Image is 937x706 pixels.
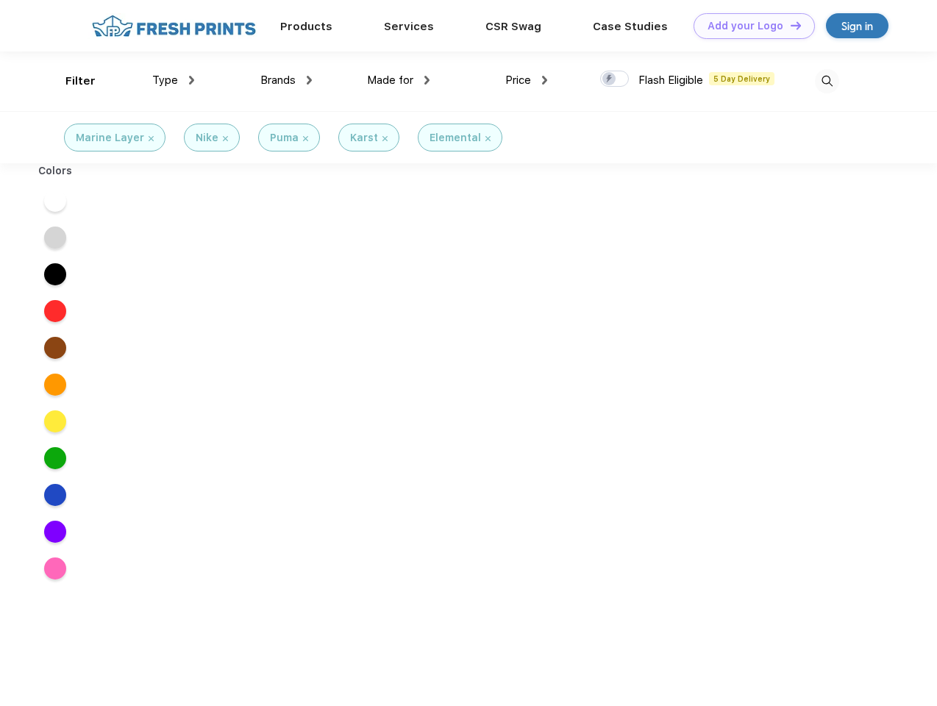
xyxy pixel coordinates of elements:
[303,136,308,141] img: filter_cancel.svg
[384,20,434,33] a: Services
[826,13,888,38] a: Sign in
[791,21,801,29] img: DT
[708,20,783,32] div: Add your Logo
[815,69,839,93] img: desktop_search.svg
[280,20,332,33] a: Products
[841,18,873,35] div: Sign in
[542,76,547,85] img: dropdown.png
[307,76,312,85] img: dropdown.png
[505,74,531,87] span: Price
[223,136,228,141] img: filter_cancel.svg
[350,130,378,146] div: Karst
[485,20,541,33] a: CSR Swag
[638,74,703,87] span: Flash Eligible
[260,74,296,87] span: Brands
[149,136,154,141] img: filter_cancel.svg
[76,130,144,146] div: Marine Layer
[270,130,299,146] div: Puma
[709,72,774,85] span: 5 Day Delivery
[88,13,260,39] img: fo%20logo%202.webp
[424,76,430,85] img: dropdown.png
[367,74,413,87] span: Made for
[196,130,218,146] div: Nike
[189,76,194,85] img: dropdown.png
[152,74,178,87] span: Type
[485,136,491,141] img: filter_cancel.svg
[430,130,481,146] div: Elemental
[382,136,388,141] img: filter_cancel.svg
[27,163,84,179] div: Colors
[65,73,96,90] div: Filter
